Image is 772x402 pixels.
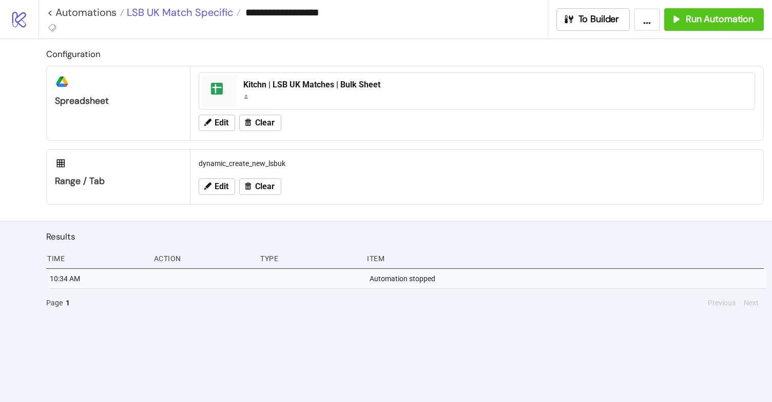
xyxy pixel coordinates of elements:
[199,178,235,195] button: Edit
[578,13,620,25] span: To Builder
[124,6,233,19] span: LSB UK Match Specific
[195,154,759,173] div: dynamic_create_new_lsbuk
[49,269,148,288] div: 10:34 AM
[46,47,764,61] h2: Configuration
[259,249,359,268] div: Type
[741,297,762,308] button: Next
[369,269,766,288] div: Automation stopped
[46,249,146,268] div: Time
[63,297,73,308] button: 1
[366,249,764,268] div: Item
[239,115,281,131] button: Clear
[55,95,182,107] div: Spreadsheet
[634,8,660,31] button: ...
[556,8,630,31] button: To Builder
[46,230,764,243] h2: Results
[705,297,739,308] button: Previous
[255,182,275,191] span: Clear
[55,175,182,187] div: Range / Tab
[664,8,764,31] button: Run Automation
[686,13,754,25] span: Run Automation
[46,297,63,308] span: Page
[153,249,253,268] div: Action
[239,178,281,195] button: Clear
[124,7,241,17] a: LSB UK Match Specific
[215,182,228,191] span: Edit
[47,7,124,17] a: < Automations
[215,118,228,127] span: Edit
[243,79,748,90] div: Kitchn | LSB UK Matches | Bulk Sheet
[199,115,235,131] button: Edit
[255,118,275,127] span: Clear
